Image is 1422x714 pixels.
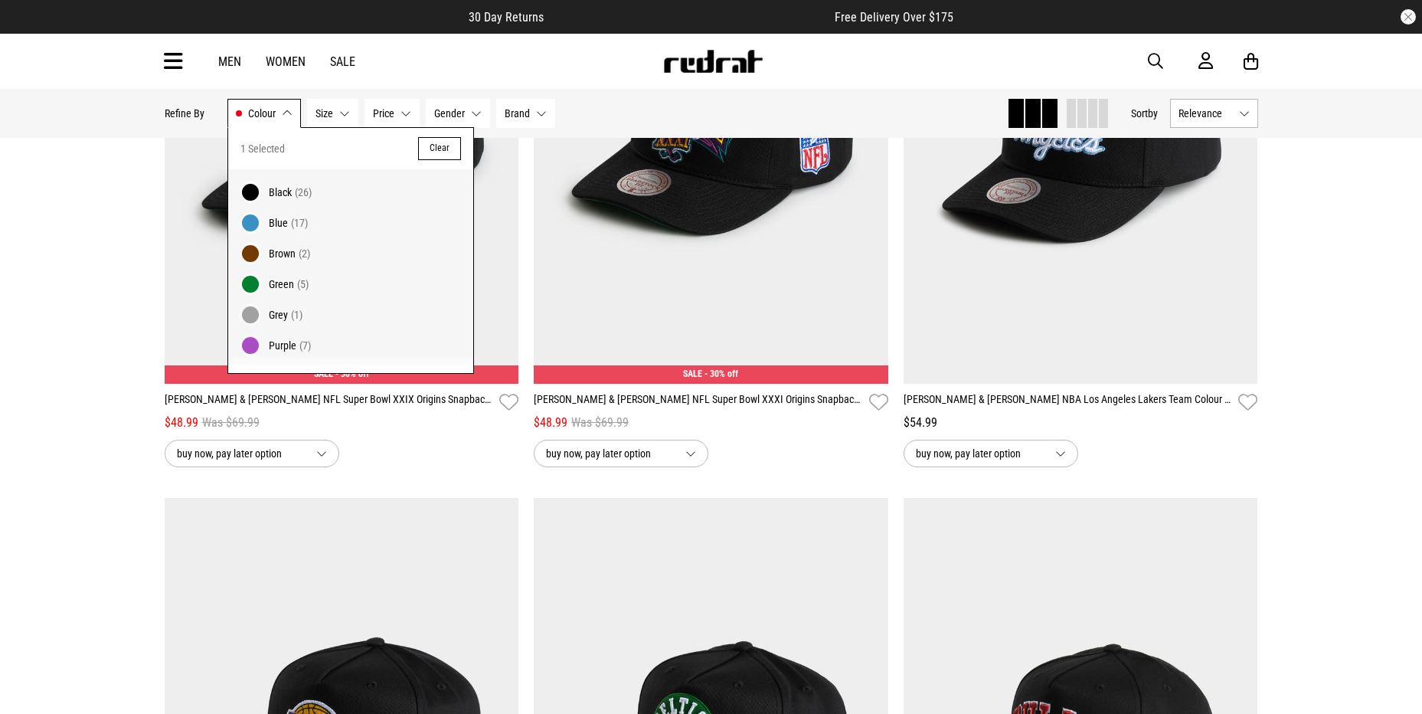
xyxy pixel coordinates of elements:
a: [PERSON_NAME] & [PERSON_NAME] NFL Super Bowl XXXI Origins Snapback Cap [534,391,863,414]
a: Men [218,54,241,69]
span: - 30% off [704,368,738,379]
img: Redrat logo [662,50,763,73]
button: Brand [496,99,555,128]
span: Free Delivery Over $175 [835,10,953,25]
span: $48.99 [534,414,567,432]
span: Grey [269,309,288,321]
button: Size [307,99,358,128]
span: (17) [291,217,308,229]
a: Women [266,54,306,69]
span: Was $69.99 [202,414,260,432]
span: (1) [291,309,302,321]
button: buy now, pay later option [165,440,339,467]
div: $54.99 [904,414,1258,432]
button: Sortby [1131,104,1158,123]
span: 1 Selected [240,139,285,158]
button: Open LiveChat chat widget [12,6,58,52]
span: Was $69.99 [571,414,629,432]
span: by [1148,107,1158,120]
span: Black [269,186,292,198]
span: Relevance [1178,107,1233,120]
iframe: Customer reviews powered by Trustpilot [574,9,804,25]
span: Colour [248,107,276,120]
span: buy now, pay later option [916,444,1043,463]
a: [PERSON_NAME] & [PERSON_NAME] NFL Super Bowl XXIX Origins Snapback Cap [165,391,494,414]
a: Sale [330,54,355,69]
span: SALE [314,368,333,379]
span: Size [315,107,333,120]
span: (3) [288,370,299,382]
span: - 30% off [335,368,369,379]
span: 30 Day Returns [469,10,544,25]
span: Brown [269,247,296,260]
span: $48.99 [165,414,198,432]
button: Colour [227,99,301,128]
a: [PERSON_NAME] & [PERSON_NAME] NBA Los Angeles Lakers Team Colour Wordmark MVP Snapback [904,391,1233,414]
button: Gender [426,99,490,128]
span: Price [373,107,394,120]
span: Blue [269,217,288,229]
span: SALE [683,368,702,379]
span: Gender [434,107,465,120]
span: Purple [269,339,296,352]
span: buy now, pay later option [546,444,673,463]
span: Red [269,370,285,382]
span: Green [269,278,294,290]
button: buy now, pay later option [904,440,1078,467]
p: Refine By [165,107,204,120]
span: Brand [505,107,530,120]
button: buy now, pay later option [534,440,708,467]
span: buy now, pay later option [177,444,304,463]
span: (26) [295,186,312,198]
span: (5) [297,278,309,290]
button: Price [364,99,420,128]
span: (2) [299,247,310,260]
div: Colour [227,127,474,374]
button: Relevance [1170,99,1258,128]
span: (7) [299,339,311,352]
button: Clear [418,137,461,160]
